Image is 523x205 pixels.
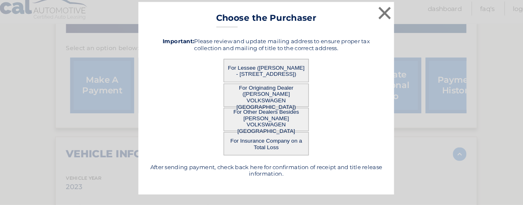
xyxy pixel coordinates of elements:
button: For Insurance Company on a Total Loss [221,135,302,157]
h5: After sending payment, check back here for confirmation of receipt and title release information. [149,165,374,178]
button: For Originating Dealer ([PERSON_NAME] VOLKSWAGEN [GEOGRAPHIC_DATA]) [221,88,302,111]
button: For Other Dealers Besides [PERSON_NAME] VOLKSWAGEN [GEOGRAPHIC_DATA] [221,112,302,134]
button: For Lessee ([PERSON_NAME] - [STREET_ADDRESS]) [221,65,302,87]
strong: Important: [162,44,192,51]
button: × [367,13,383,29]
h3: Choose the Purchaser [214,20,310,35]
h5: Please review and update mailing address to ensure proper tax collection and mailing of title to ... [149,44,374,57]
